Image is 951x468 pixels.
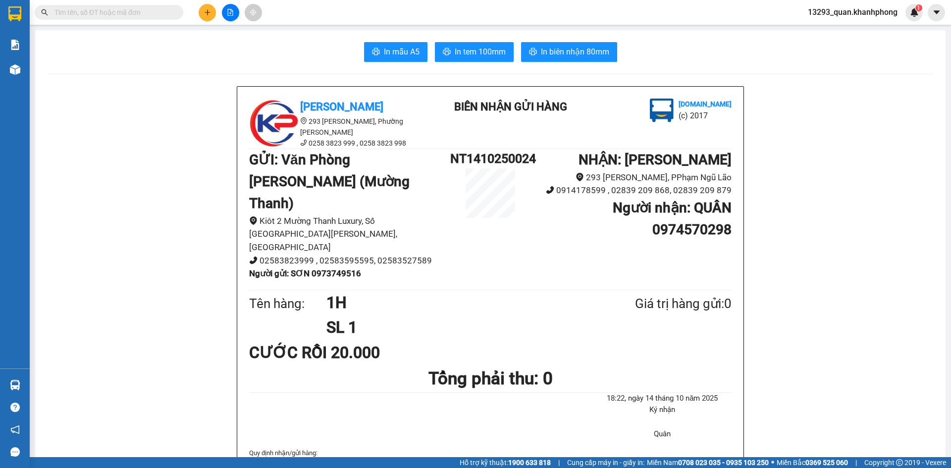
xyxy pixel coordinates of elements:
[249,99,299,148] img: logo.jpg
[107,12,131,36] img: logo.jpg
[805,459,848,467] strong: 0369 525 060
[546,186,554,194] span: phone
[650,99,674,122] img: logo.jpg
[558,457,560,468] span: |
[917,4,920,11] span: 1
[249,214,450,254] li: Kiôt 2 Mường Thanh Luxury, Số [GEOGRAPHIC_DATA][PERSON_NAME], [GEOGRAPHIC_DATA]
[227,9,234,16] span: file-add
[587,294,732,314] div: Giá trị hàng gửi: 0
[249,340,408,365] div: CƯỚC RỒI 20.000
[679,109,732,122] li: (c) 2017
[530,184,732,197] li: 0914178599 , 02839 209 868, 02839 209 879
[10,425,20,434] span: notification
[443,48,451,57] span: printer
[454,101,567,113] b: BIÊN NHẬN GỬI HÀNG
[245,4,262,21] button: aim
[593,428,732,440] li: Quân
[541,46,609,58] span: In biên nhận 80mm
[576,173,584,181] span: environment
[450,149,530,168] h1: NT1410250024
[579,152,732,168] b: NHẬN : [PERSON_NAME]
[249,254,450,267] li: 02583823999 , 02583595595, 02583527589
[249,256,258,264] span: phone
[199,4,216,21] button: plus
[460,457,551,468] span: Hỗ trợ kỹ thuật:
[771,461,774,465] span: ⚪️
[249,138,427,149] li: 0258 3823 999 , 0258 3823 998
[83,38,136,46] b: [DOMAIN_NAME]
[530,171,732,184] li: 293 [PERSON_NAME], PPhạm Ngũ Lão
[435,42,514,62] button: printerIn tem 100mm
[249,268,361,278] b: Người gửi : SƠN 0973749516
[529,48,537,57] span: printer
[12,64,56,110] b: [PERSON_NAME]
[300,139,307,146] span: phone
[910,8,919,17] img: icon-new-feature
[8,6,21,21] img: logo-vxr
[613,200,732,238] b: Người nhận : QUÂN 0974570298
[455,46,506,58] span: In tem 100mm
[249,152,410,211] b: GỬI : Văn Phòng [PERSON_NAME] (Mường Thanh)
[678,459,769,467] strong: 0708 023 035 - 0935 103 250
[896,459,903,466] span: copyright
[10,447,20,457] span: message
[928,4,945,21] button: caret-down
[800,6,905,18] span: 13293_quan.khanhphong
[249,116,427,138] li: 293 [PERSON_NAME], Phường [PERSON_NAME]
[364,42,427,62] button: printerIn mẫu A5
[10,64,20,75] img: warehouse-icon
[222,4,239,21] button: file-add
[10,40,20,50] img: solution-icon
[204,9,211,16] span: plus
[41,9,48,16] span: search
[593,393,732,405] li: 18:22, ngày 14 tháng 10 năm 2025
[932,8,941,17] span: caret-down
[508,459,551,467] strong: 1900 633 818
[593,404,732,416] li: Ký nhận
[300,117,307,124] span: environment
[250,9,257,16] span: aim
[83,47,136,59] li: (c) 2017
[567,457,644,468] span: Cung cấp máy in - giấy in:
[10,380,20,390] img: warehouse-icon
[647,457,769,468] span: Miền Nam
[249,365,732,392] h1: Tổng phải thu: 0
[12,12,62,62] img: logo.jpg
[249,294,326,314] div: Tên hàng:
[249,216,258,225] span: environment
[855,457,857,468] span: |
[54,7,171,18] input: Tìm tên, số ĐT hoặc mã đơn
[300,101,383,113] b: [PERSON_NAME]
[521,42,617,62] button: printerIn biên nhận 80mm
[384,46,420,58] span: In mẫu A5
[326,290,587,315] h1: 1H
[10,403,20,412] span: question-circle
[64,14,95,78] b: BIÊN NHẬN GỬI HÀNG
[372,48,380,57] span: printer
[326,315,587,340] h1: SL 1
[915,4,922,11] sup: 1
[777,457,848,468] span: Miền Bắc
[679,100,732,108] b: [DOMAIN_NAME]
